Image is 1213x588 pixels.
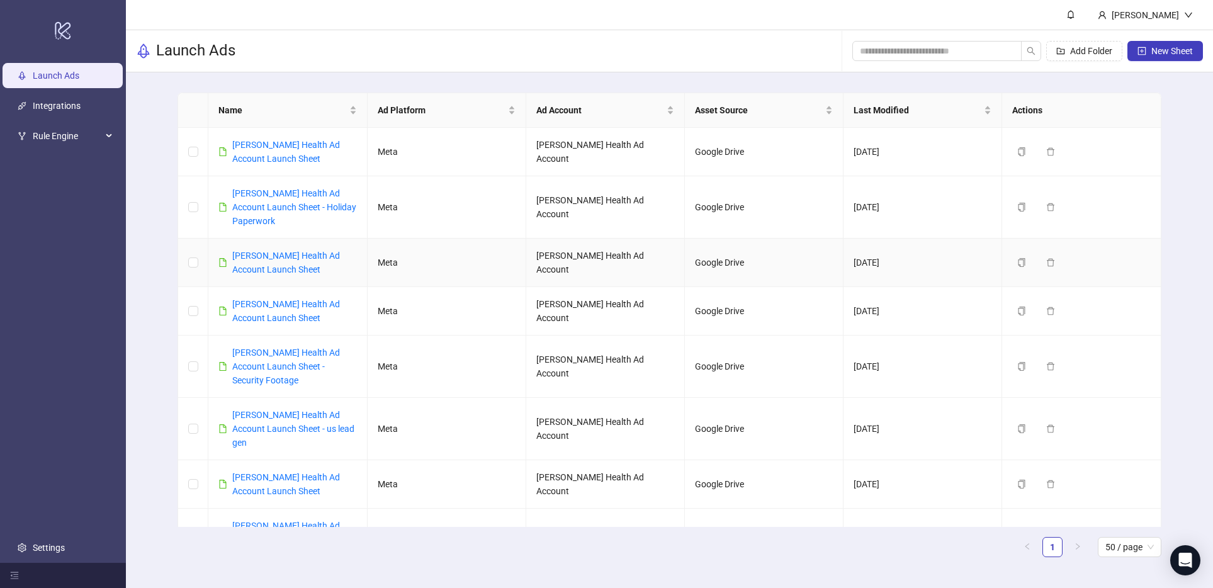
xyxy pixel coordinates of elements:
span: left [1024,543,1031,550]
h3: Launch Ads [156,41,235,61]
li: 1 [1042,537,1063,557]
td: Google Drive [685,398,843,460]
span: delete [1046,480,1055,489]
th: Actions [1002,93,1161,128]
td: [DATE] [843,398,1002,460]
span: delete [1046,307,1055,315]
span: New Sheet [1151,46,1193,56]
span: Last Modified [854,103,981,117]
td: Google Drive [685,239,843,287]
td: Meta [368,128,526,176]
td: Google Drive [685,287,843,336]
span: copy [1017,480,1026,489]
td: Meta [368,287,526,336]
td: [DATE] [843,509,1002,571]
td: [DATE] [843,239,1002,287]
span: search [1027,47,1035,55]
td: [PERSON_NAME] Health Ad Account [526,336,685,398]
td: [DATE] [843,460,1002,509]
td: [DATE] [843,336,1002,398]
td: Meta [368,398,526,460]
span: folder-add [1056,47,1065,55]
td: Meta [368,509,526,571]
a: Integrations [33,101,81,111]
span: delete [1046,362,1055,371]
span: file [218,203,227,212]
li: Next Page [1068,537,1088,557]
button: Add Folder [1046,41,1122,61]
button: New Sheet [1127,41,1203,61]
td: Google Drive [685,460,843,509]
span: Rule Engine [33,123,102,149]
span: fork [18,132,26,140]
th: Asset Source [685,93,843,128]
td: Meta [368,460,526,509]
a: Settings [33,543,65,553]
a: [PERSON_NAME] Health Ad Account Launch Sheet [232,299,340,323]
span: user [1098,11,1107,20]
a: [PERSON_NAME] Health Ad Account Launch Sheet [232,140,340,164]
span: right [1074,543,1081,550]
span: Ad Platform [378,103,505,117]
span: copy [1017,424,1026,433]
span: plus-square [1137,47,1146,55]
th: Ad Account [526,93,685,128]
li: Previous Page [1017,537,1037,557]
th: Ad Platform [368,93,526,128]
button: right [1068,537,1088,557]
td: [DATE] [843,176,1002,239]
th: Name [208,93,367,128]
td: [PERSON_NAME] Health Ad Account [526,460,685,509]
td: Meta [368,239,526,287]
span: down [1184,11,1193,20]
td: [DATE] [843,128,1002,176]
span: file [218,307,227,315]
td: Google Drive [685,509,843,571]
span: file [218,147,227,156]
span: menu-fold [10,571,19,580]
td: [PERSON_NAME] Health Ad Account [526,128,685,176]
button: left [1017,537,1037,557]
span: copy [1017,147,1026,156]
span: Ad Account [536,103,664,117]
td: [PERSON_NAME] Health Ad Account [526,239,685,287]
td: Meta [368,336,526,398]
td: [PERSON_NAME] Health Ad Account [526,287,685,336]
span: 50 / page [1105,538,1154,557]
span: delete [1046,258,1055,267]
div: [PERSON_NAME] [1107,8,1184,22]
span: file [218,258,227,267]
span: Asset Source [695,103,823,117]
span: bell [1066,10,1075,19]
div: Open Intercom Messenger [1170,545,1200,575]
div: Page Size [1098,537,1161,557]
a: [PERSON_NAME] Health Ad Account Launch Sheet [232,472,340,496]
a: [PERSON_NAME] Health Ad Account Launch Sheet - Iterations [232,521,340,558]
span: copy [1017,307,1026,315]
a: [PERSON_NAME] Health Ad Account Launch Sheet - Holiday Paperwork [232,188,356,226]
span: delete [1046,203,1055,212]
td: Google Drive [685,176,843,239]
a: [PERSON_NAME] Health Ad Account Launch Sheet [232,251,340,274]
span: copy [1017,362,1026,371]
span: rocket [136,43,151,59]
span: file [218,424,227,433]
span: file [218,480,227,489]
td: [PERSON_NAME] Health Ad Account [526,509,685,571]
a: 1 [1043,538,1062,557]
span: copy [1017,258,1026,267]
span: copy [1017,203,1026,212]
span: Add Folder [1070,46,1112,56]
td: Meta [368,176,526,239]
a: [PERSON_NAME] Health Ad Account Launch Sheet - Security Footage [232,348,340,385]
td: [PERSON_NAME] Health Ad Account [526,176,685,239]
th: Last Modified [843,93,1002,128]
a: Launch Ads [33,71,79,81]
td: [PERSON_NAME] Health Ad Account [526,398,685,460]
td: Google Drive [685,128,843,176]
span: Name [218,103,346,117]
span: file [218,362,227,371]
span: delete [1046,424,1055,433]
td: Google Drive [685,336,843,398]
td: [DATE] [843,287,1002,336]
